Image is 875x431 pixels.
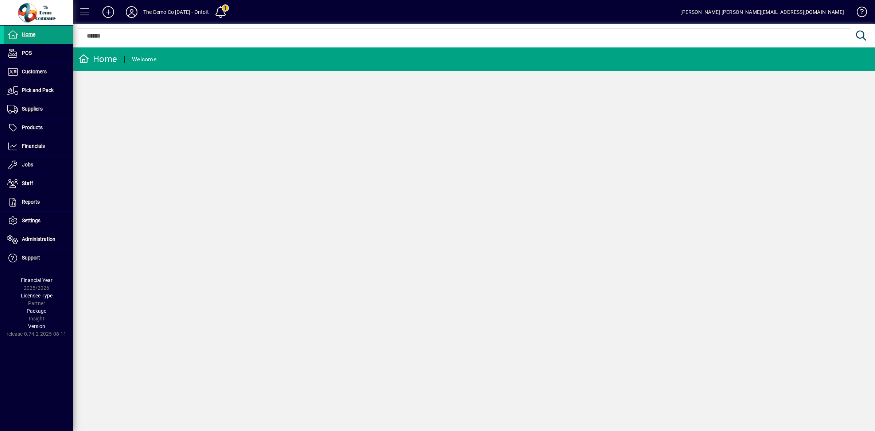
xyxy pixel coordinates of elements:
[22,69,47,74] span: Customers
[22,87,54,93] span: Pick and Pack
[22,199,40,205] span: Reports
[22,106,43,112] span: Suppliers
[22,255,40,261] span: Support
[4,100,73,118] a: Suppliers
[22,143,45,149] span: Financials
[4,249,73,267] a: Support
[4,44,73,62] a: POS
[78,53,117,65] div: Home
[4,63,73,81] a: Customers
[4,230,73,249] a: Administration
[22,218,40,223] span: Settings
[28,323,45,329] span: Version
[851,1,866,25] a: Knowledge Base
[4,193,73,211] a: Reports
[4,119,73,137] a: Products
[22,162,33,168] span: Jobs
[27,308,46,314] span: Package
[22,50,32,56] span: POS
[22,236,55,242] span: Administration
[21,293,52,299] span: Licensee Type
[143,6,209,18] div: The Demo Co [DATE] - Ontoit
[680,6,844,18] div: [PERSON_NAME] [PERSON_NAME][EMAIL_ADDRESS][DOMAIN_NAME]
[97,5,120,19] button: Add
[22,124,43,130] span: Products
[120,5,143,19] button: Profile
[4,81,73,100] a: Pick and Pack
[4,174,73,193] a: Staff
[132,54,156,65] div: Welcome
[22,31,35,37] span: Home
[4,156,73,174] a: Jobs
[4,137,73,155] a: Financials
[21,277,52,283] span: Financial Year
[22,180,33,186] span: Staff
[4,212,73,230] a: Settings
